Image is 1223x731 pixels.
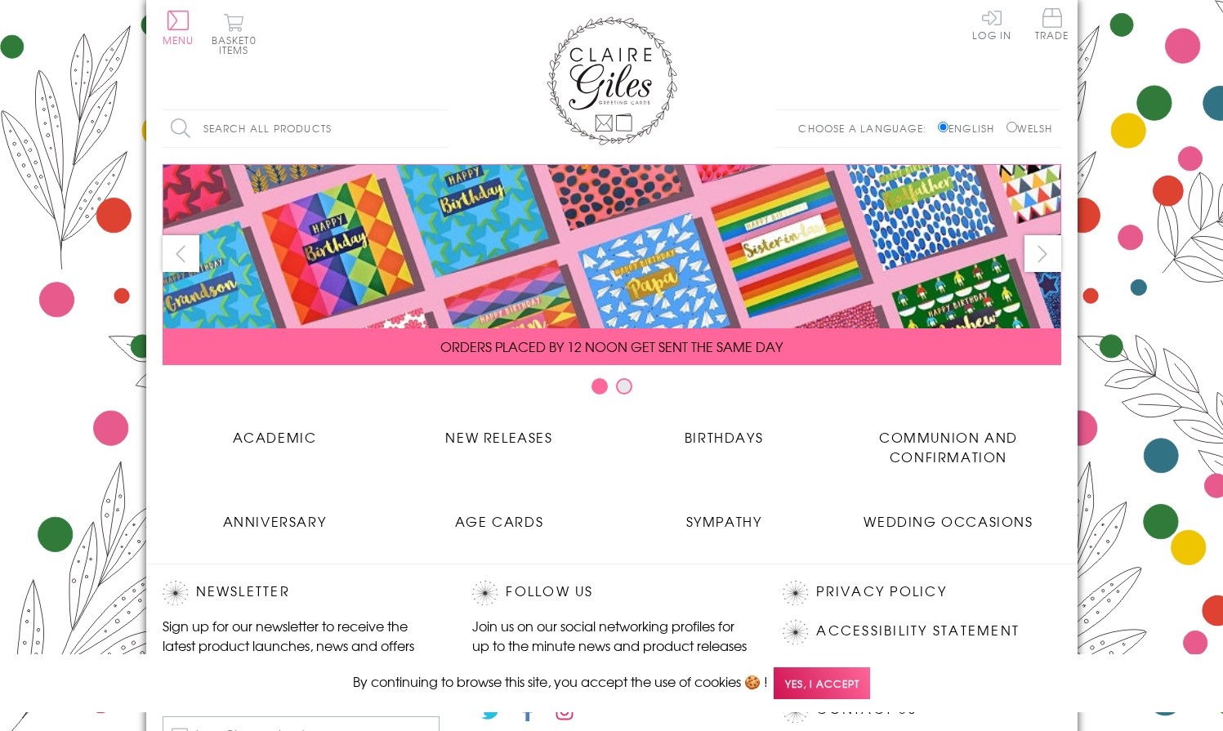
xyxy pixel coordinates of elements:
a: Anniversary [163,499,387,531]
span: New Releases [445,427,552,447]
span: Anniversary [223,511,327,531]
label: English [938,121,1002,136]
a: Birthdays [612,415,837,447]
a: Trade [1035,8,1069,43]
span: Birthdays [685,427,763,447]
h2: Follow Us [472,581,750,605]
a: New Releases [387,415,612,447]
label: Welsh [1007,121,1053,136]
a: Privacy Policy [816,581,946,603]
span: Sympathy [686,511,762,531]
a: Sympathy [612,499,837,531]
button: prev [163,235,199,272]
button: Carousel Page 2 [616,378,632,394]
a: Accessibility Statement [816,620,1020,642]
span: Wedding Occasions [864,511,1033,531]
a: Wedding Occasions [837,499,1061,531]
span: Academic [233,427,317,447]
span: Trade [1035,8,1069,40]
a: Age Cards [387,499,612,531]
button: Menu [163,11,194,45]
span: Age Cards [455,511,543,531]
input: Search [432,110,449,147]
span: Menu [163,33,194,47]
a: Communion and Confirmation [837,415,1061,466]
div: Carousel Pagination [163,377,1061,403]
img: Claire Giles Greetings Cards [547,16,677,145]
input: Welsh [1007,122,1017,132]
h2: Newsletter [163,581,440,605]
p: Choose a language: [798,121,935,136]
p: Join us on our social networking profiles for up to the minute news and product releases the mome... [472,616,750,675]
p: Sign up for our newsletter to receive the latest product launches, news and offers directly to yo... [163,616,440,675]
span: 0 items [219,33,257,57]
span: Communion and Confirmation [879,427,1018,466]
button: Carousel Page 1 (Current Slide) [591,378,608,394]
span: Yes, I accept [774,667,870,699]
a: Academic [163,415,387,447]
span: ORDERS PLACED BY 12 NOON GET SENT THE SAME DAY [440,337,783,356]
a: Log In [972,8,1011,40]
input: Search all products [163,110,449,147]
button: next [1024,235,1061,272]
button: Basket0 items [212,13,257,55]
a: Contact Us [816,698,916,720]
input: English [938,122,948,132]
